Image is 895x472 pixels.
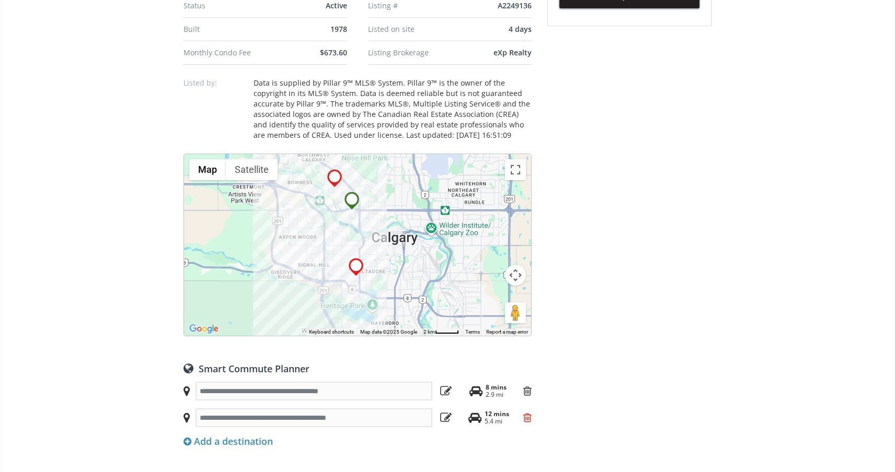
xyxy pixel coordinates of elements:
div: Built [183,26,270,33]
button: Drag Pegman onto the map to open Street View [505,302,526,323]
div: Monthly Condo Fee [183,49,270,56]
button: Toggle fullscreen view [505,159,526,180]
button: Show satellite imagery [226,159,278,180]
i: Press to start editing [440,412,452,423]
div: Data is supplied by Pillar 9™ MLS® System. Pillar 9™ is the owner of the copyright in its MLS® Sy... [254,78,532,140]
div: Smart Commute Planner [183,362,532,374]
div: Listing # [368,2,455,9]
a: Report a map error [486,329,528,335]
i: Press to start editing [440,385,452,397]
div: Status [183,2,270,9]
span: Active [326,1,347,10]
div: Add a destination [183,435,273,449]
a: Open this area in Google Maps (opens a new window) [187,322,221,336]
div: 12 mins [485,410,509,418]
button: Keyboard shortcuts [309,328,354,336]
div: 2.9 mi [486,391,507,398]
div: 8 mins [486,384,507,391]
span: 4 days [509,24,532,34]
div: Listing Brokerage [368,49,455,56]
button: Map Scale: 2 km per 42 pixels [420,328,462,336]
span: 2 km [423,329,435,335]
span: Map data ©2025 Google [360,329,417,335]
p: Listed by: [183,78,246,88]
span: 1978 [330,24,347,34]
span: eXp Realty [494,48,532,57]
a: Terms [465,329,480,335]
button: Map camera controls [505,265,526,286]
button: Show street map [189,159,226,180]
div: 5.4 mi [485,418,509,425]
div: Listed on site [368,26,455,33]
span: $673.60 [320,48,347,57]
span: A2249136 [498,1,532,10]
img: Google [187,322,221,336]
